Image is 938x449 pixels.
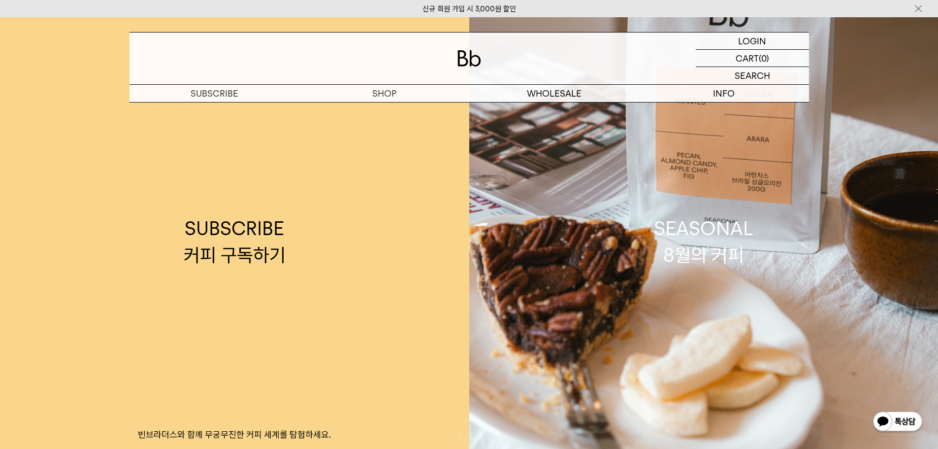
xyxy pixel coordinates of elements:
[299,85,469,102] a: SHOP
[654,215,753,268] div: SEASONAL 8월의 커피
[422,4,516,13] a: 신규 회원 가입 시 3,000원 할인
[129,85,299,102] a: SUBSCRIBE
[759,50,769,67] p: (0)
[736,50,759,67] p: CART
[457,50,481,67] img: 로고
[639,85,809,102] p: INFO
[735,67,770,84] p: SEARCH
[184,215,286,268] div: SUBSCRIBE 커피 구독하기
[872,411,923,434] img: 카카오톡 채널 1:1 채팅 버튼
[696,50,809,67] a: CART (0)
[696,33,809,50] a: LOGIN
[469,85,639,102] p: WHOLESALE
[738,33,766,49] p: LOGIN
